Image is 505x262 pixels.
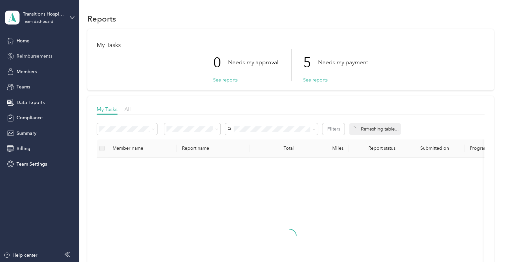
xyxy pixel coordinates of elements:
div: Total [255,145,294,151]
span: Report status [354,145,410,151]
span: Team Settings [17,161,47,168]
span: Summary [17,130,36,137]
div: Transitions Hospice Care [23,11,64,18]
p: Needs my payment [318,58,368,67]
button: See reports [213,77,238,83]
span: Members [17,68,37,75]
p: 0 [213,49,228,77]
span: All [124,106,131,112]
span: Data Exports [17,99,45,106]
th: Submitted on [415,139,465,158]
div: Team dashboard [23,20,53,24]
div: Member name [113,145,171,151]
th: Member name [107,139,177,158]
div: Refreshing table... [349,123,401,135]
span: Home [17,37,29,44]
p: 5 [303,49,318,77]
h1: My Tasks [97,42,484,49]
th: Report name [177,139,250,158]
span: Billing [17,145,30,152]
div: Miles [304,145,344,151]
button: Help center [4,252,37,259]
h1: Reports [87,15,116,22]
span: My Tasks [97,106,117,112]
span: Compliance [17,114,43,121]
span: Reimbursements [17,53,52,60]
iframe: Everlance-gr Chat Button Frame [468,225,505,262]
span: Teams [17,83,30,90]
button: Filters [322,123,344,135]
p: Needs my approval [228,58,278,67]
button: See reports [303,77,328,83]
